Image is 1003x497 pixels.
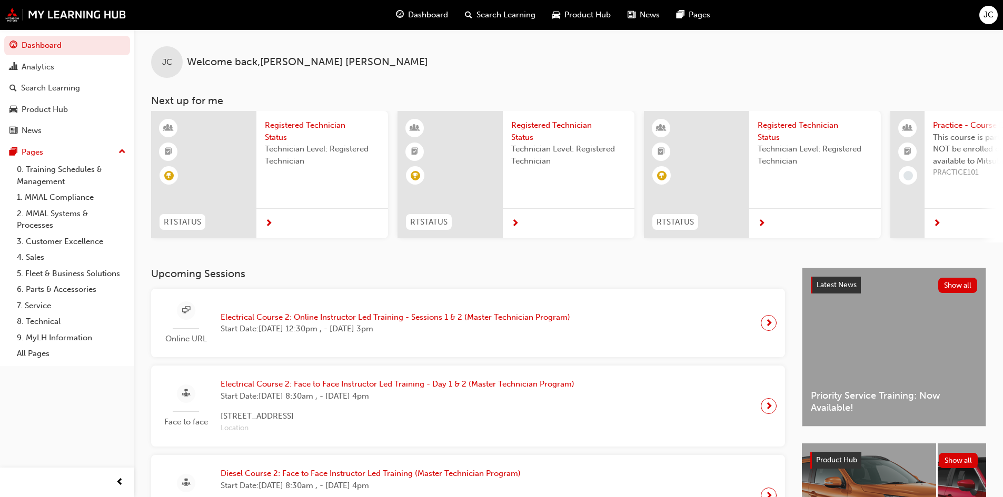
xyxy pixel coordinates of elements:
[689,9,710,21] span: Pages
[182,304,190,317] span: sessionType_ONLINE_URL-icon
[511,219,519,229] span: next-icon
[811,277,977,293] a: Latest NewsShow all
[13,330,130,346] a: 9. MyLH Information
[411,145,419,159] span: booktick-icon
[134,95,1003,107] h3: Next up for me
[9,148,17,157] span: pages-icon
[456,4,544,26] a: search-iconSearch Learning
[984,9,994,21] span: JC
[9,63,17,72] span: chart-icon
[979,6,998,24] button: JC
[221,311,570,323] span: Electrical Course 2: Online Instructor Led Training - Sessions 1 & 2 (Master Technician Program)
[476,9,535,21] span: Search Learning
[22,61,54,73] div: Analytics
[9,41,17,50] span: guage-icon
[564,9,611,21] span: Product Hub
[151,111,388,238] a: RTSTATUSRegistered Technician StatusTechnician Level: Registered Technician
[160,297,777,349] a: Online URLElectrical Course 2: Online Instructor Led Training - Sessions 1 & 2 (Master Technician...
[164,216,201,228] span: RTSTATUS
[411,171,420,180] span: learningRecordVerb_ACHIEVE-icon
[904,121,911,135] span: people-icon
[165,145,172,159] span: booktick-icon
[4,121,130,140] a: News
[677,8,684,22] span: pages-icon
[160,416,212,428] span: Face to face
[221,323,570,335] span: Start Date: [DATE] 12:30pm , - [DATE] 3pm
[118,145,126,159] span: up-icon
[221,390,574,402] span: Start Date: [DATE] 8:30am , - [DATE] 4pm
[938,278,978,293] button: Show all
[13,281,130,298] a: 6. Parts & Accessories
[151,268,785,280] h3: Upcoming Sessions
[187,56,428,68] span: Welcome back , [PERSON_NAME] [PERSON_NAME]
[9,84,17,93] span: search-icon
[182,387,190,400] span: sessionType_FACE_TO_FACE-icon
[164,171,174,180] span: learningRecordVerb_ACHIEVE-icon
[160,374,777,438] a: Face to faceElectrical Course 2: Face to Face Instructor Led Training - Day 1 & 2 (Master Technic...
[13,266,130,282] a: 5. Fleet & Business Solutions
[628,8,635,22] span: news-icon
[265,143,380,167] span: Technician Level: Registered Technician
[765,399,773,413] span: next-icon
[13,234,130,250] a: 3. Customer Excellence
[658,121,665,135] span: learningResourceType_INSTRUCTOR_LED-icon
[640,9,660,21] span: News
[668,4,719,26] a: pages-iconPages
[4,78,130,98] a: Search Learning
[162,56,172,68] span: JC
[408,9,448,21] span: Dashboard
[22,104,68,116] div: Product Hub
[396,8,404,22] span: guage-icon
[817,280,857,289] span: Latest News
[4,36,130,55] a: Dashboard
[552,8,560,22] span: car-icon
[657,171,667,180] span: learningRecordVerb_ACHIEVE-icon
[802,268,986,427] a: Latest NewsShow allPriority Service Training: Now Available!
[810,452,978,469] a: Product HubShow all
[619,4,668,26] a: news-iconNews
[816,455,857,464] span: Product Hub
[221,378,574,390] span: Electrical Course 2: Face to Face Instructor Led Training - Day 1 & 2 (Master Technician Program)
[410,216,448,228] span: RTSTATUS
[116,476,124,489] span: prev-icon
[165,121,172,135] span: learningResourceType_INSTRUCTOR_LED-icon
[904,145,911,159] span: booktick-icon
[221,422,574,434] span: Location
[13,249,130,266] a: 4. Sales
[765,316,773,330] span: next-icon
[939,453,978,468] button: Show all
[398,111,634,238] a: RTSTATUSRegistered Technician StatusTechnician Level: Registered Technician
[544,4,619,26] a: car-iconProduct Hub
[758,119,872,143] span: Registered Technician Status
[4,57,130,77] a: Analytics
[758,143,872,167] span: Technician Level: Registered Technician
[13,206,130,234] a: 2. MMAL Systems & Processes
[758,219,766,229] span: next-icon
[22,146,43,158] div: Pages
[903,171,913,180] span: learningRecordVerb_NONE-icon
[22,125,42,137] div: News
[221,480,521,492] span: Start Date: [DATE] 8:30am , - [DATE] 4pm
[9,105,17,115] span: car-icon
[13,313,130,330] a: 8. Technical
[658,145,665,159] span: booktick-icon
[160,333,212,345] span: Online URL
[811,390,977,413] span: Priority Service Training: Now Available!
[5,8,126,22] img: mmal
[4,34,130,143] button: DashboardAnalyticsSearch LearningProduct HubNews
[21,82,80,94] div: Search Learning
[4,100,130,119] a: Product Hub
[221,468,521,480] span: Diesel Course 2: Face to Face Instructor Led Training (Master Technician Program)
[411,121,419,135] span: learningResourceType_INSTRUCTOR_LED-icon
[657,216,694,228] span: RTSTATUS
[4,143,130,162] button: Pages
[511,119,626,143] span: Registered Technician Status
[13,298,130,314] a: 7. Service
[9,126,17,136] span: news-icon
[265,119,380,143] span: Registered Technician Status
[13,161,130,189] a: 0. Training Schedules & Management
[13,346,130,362] a: All Pages
[388,4,456,26] a: guage-iconDashboard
